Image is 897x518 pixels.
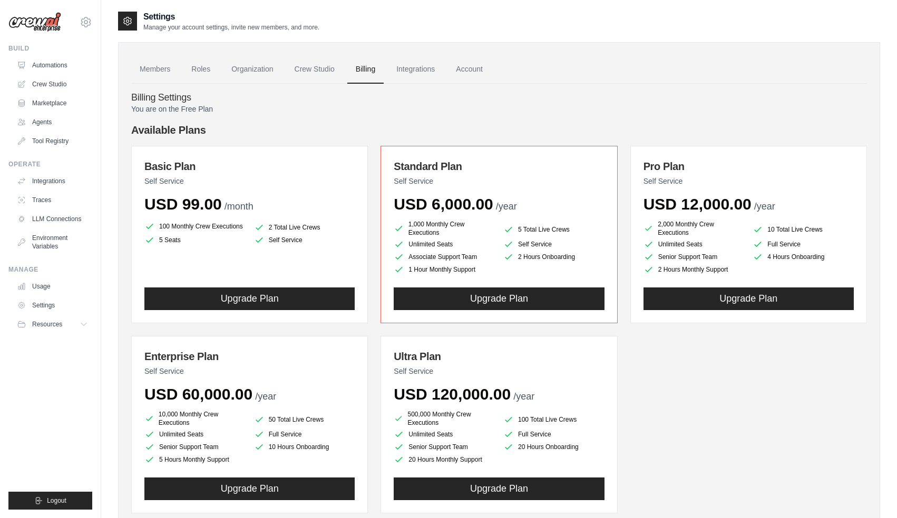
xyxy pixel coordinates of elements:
[503,442,604,452] li: 20 Hours Onboarding
[844,467,897,518] iframe: Chat Widget
[643,287,854,310] button: Upgrade Plan
[513,391,534,402] span: /year
[8,12,61,32] img: Logo
[143,11,319,23] h2: Settings
[144,429,246,440] li: Unlimited Seats
[394,176,604,186] p: Self Service
[503,429,604,440] li: Full Service
[225,201,253,212] span: /month
[255,391,276,402] span: /year
[13,211,92,227] a: LLM Connections
[13,316,92,333] button: Resources
[183,55,219,84] a: Roles
[503,252,604,262] li: 2 Hours Onboarding
[144,385,252,403] span: USD 60,000.00
[144,454,246,465] li: 5 Hours Monthly Support
[394,264,495,275] li: 1 Hour Monthly Support
[144,366,355,376] p: Self Service
[254,429,355,440] li: Full Service
[643,176,854,186] p: Self Service
[144,349,355,364] h3: Enterprise Plan
[254,442,355,452] li: 10 Hours Onboarding
[144,159,355,174] h3: Basic Plan
[394,195,493,213] span: USD 6,000.00
[286,55,343,84] a: Crew Studio
[47,496,66,505] span: Logout
[643,220,745,237] li: 2,000 Monthly Crew Executions
[13,57,92,74] a: Automations
[503,239,604,250] li: Self Service
[394,220,495,237] li: 1,000 Monthly Crew Executions
[394,454,495,465] li: 20 Hours Monthly Support
[643,239,745,250] li: Unlimited Seats
[447,55,491,84] a: Account
[131,92,867,104] h4: Billing Settings
[394,239,495,250] li: Unlimited Seats
[13,278,92,295] a: Usage
[8,160,92,168] div: Operate
[131,55,179,84] a: Members
[643,264,745,275] li: 2 Hours Monthly Support
[394,410,495,427] li: 500,000 Monthly Crew Executions
[753,239,854,250] li: Full Service
[8,44,92,53] div: Build
[13,230,92,255] a: Environment Variables
[13,76,92,93] a: Crew Studio
[254,222,355,233] li: 2 Total Live Crews
[394,442,495,452] li: Senior Support Team
[394,287,604,310] button: Upgrade Plan
[144,235,246,245] li: 5 Seats
[13,173,92,190] a: Integrations
[394,366,604,376] p: Self Service
[503,222,604,237] li: 5 Total Live Crews
[643,252,745,262] li: Senior Support Team
[144,220,246,233] li: 100 Monthly Crew Executions
[394,349,604,364] h3: Ultra Plan
[254,412,355,427] li: 50 Total Live Crews
[223,55,281,84] a: Organization
[144,442,246,452] li: Senior Support Team
[32,320,62,328] span: Resources
[144,410,246,427] li: 10,000 Monthly Crew Executions
[753,222,854,237] li: 10 Total Live Crews
[754,201,775,212] span: /year
[8,492,92,510] button: Logout
[394,252,495,262] li: Associate Support Team
[144,287,355,310] button: Upgrade Plan
[753,252,854,262] li: 4 Hours Onboarding
[643,195,752,213] span: USD 12,000.00
[131,123,867,137] h4: Available Plans
[13,192,92,208] a: Traces
[388,55,443,84] a: Integrations
[144,176,355,186] p: Self Service
[13,297,92,314] a: Settings
[394,159,604,174] h3: Standard Plan
[643,159,854,174] h3: Pro Plan
[8,265,92,274] div: Manage
[503,412,604,427] li: 100 Total Live Crews
[496,201,517,212] span: /year
[394,477,604,500] button: Upgrade Plan
[13,114,92,131] a: Agents
[394,385,511,403] span: USD 120,000.00
[347,55,384,84] a: Billing
[131,104,867,114] p: You are on the Free Plan
[144,195,222,213] span: USD 99.00
[394,429,495,440] li: Unlimited Seats
[13,133,92,150] a: Tool Registry
[144,477,355,500] button: Upgrade Plan
[143,23,319,32] p: Manage your account settings, invite new members, and more.
[254,235,355,245] li: Self Service
[13,95,92,112] a: Marketplace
